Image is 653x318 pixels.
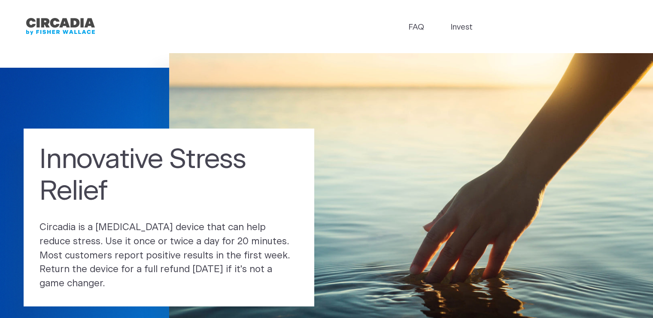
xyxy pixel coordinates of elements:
a: Circadia [26,16,95,37]
p: Circadia is a [MEDICAL_DATA] device that can help reduce stress. Use it once or twice a day for 2... [39,221,298,291]
h1: Innovative Stress Relief [39,144,298,208]
img: circadia_bfw.png [26,16,95,37]
a: Invest [450,21,473,33]
a: FAQ [408,21,424,33]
